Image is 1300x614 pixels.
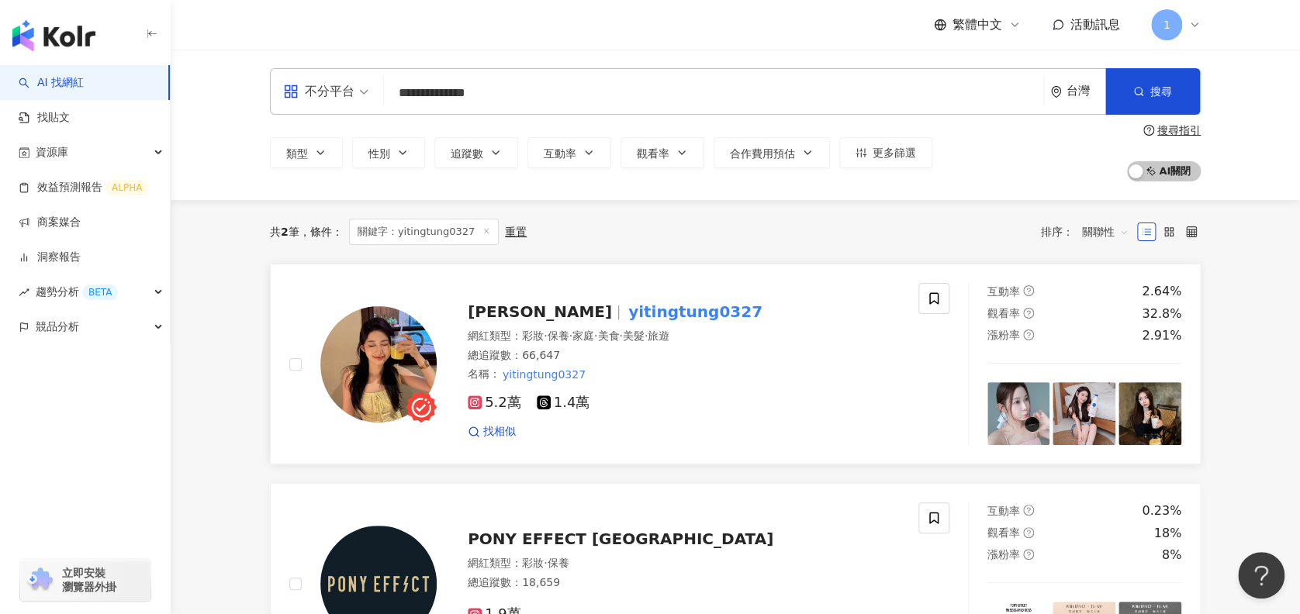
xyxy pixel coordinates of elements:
span: question-circle [1023,527,1034,538]
div: 18% [1153,525,1181,542]
a: 效益預測報告ALPHA [19,180,148,195]
span: 彩妝 [522,557,544,569]
span: 活動訊息 [1070,17,1120,32]
span: rise [19,287,29,298]
a: KOL Avatar[PERSON_NAME]yitingtung0327網紅類型：彩妝·保養·家庭·美食·美髮·旅遊總追蹤數：66,647名稱：yitingtung03275.2萬1.4萬找相... [270,264,1201,464]
div: 0.23% [1142,502,1181,519]
div: 搜尋指引 [1157,124,1201,136]
span: question-circle [1143,125,1154,136]
span: appstore [283,84,299,99]
a: chrome extension立即安裝 瀏覽器外掛 [20,559,150,601]
span: · [619,329,622,342]
span: question-circle [1023,308,1034,319]
span: 類型 [286,147,308,160]
span: 資源庫 [36,135,68,170]
span: question-circle [1023,505,1034,516]
span: 名稱 ： [468,366,588,383]
div: 2.64% [1142,283,1181,300]
span: 觀看率 [987,526,1020,539]
div: 共 筆 [270,226,299,238]
img: post-image [1053,382,1115,445]
button: 搜尋 [1105,68,1200,115]
span: 競品分析 [36,309,79,344]
a: 商案媒合 [19,215,81,230]
button: 合作費用預估 [714,137,830,168]
button: 更多篩選 [839,137,932,168]
span: [PERSON_NAME] [468,302,612,321]
span: 關聯性 [1082,219,1129,244]
span: 彩妝 [522,329,544,342]
span: · [594,329,597,342]
span: question-circle [1023,329,1034,340]
img: logo [12,20,95,51]
div: 網紅類型 ： [468,329,900,344]
span: · [544,557,547,569]
button: 類型 [270,137,343,168]
span: 性別 [368,147,390,160]
button: 互動率 [527,137,611,168]
div: 排序： [1041,219,1137,244]
img: post-image [1118,382,1181,445]
div: 台灣 [1067,85,1105,98]
div: BETA [82,285,118,300]
span: 觀看率 [637,147,669,160]
span: · [645,329,648,342]
div: 重置 [505,226,527,238]
span: 1 [1163,16,1170,33]
span: 觀看率 [987,307,1020,319]
span: PONY EFFECT [GEOGRAPHIC_DATA] [468,529,773,548]
mark: yitingtung0327 [625,299,766,324]
a: searchAI 找網紅 [19,75,84,91]
img: post-image [987,382,1050,445]
button: 觀看率 [621,137,704,168]
span: environment [1050,86,1062,98]
span: 美食 [597,329,619,342]
span: 旅遊 [648,329,669,342]
span: 漲粉率 [987,548,1020,561]
span: 關鍵字：yitingtung0327 [349,219,499,245]
div: 總追蹤數 ： 66,647 [468,348,900,364]
div: 總追蹤數 ： 18,659 [468,575,900,591]
a: 找相似 [468,424,516,440]
span: · [569,329,572,342]
div: 32.8% [1142,305,1181,323]
button: 性別 [352,137,425,168]
a: 洞察報告 [19,250,81,265]
span: 繁體中文 [953,16,1002,33]
span: 條件 ： [299,226,343,238]
span: 2 [281,226,289,238]
span: 追蹤數 [451,147,483,160]
mark: yitingtung0327 [500,366,588,383]
img: chrome extension [25,567,55,592]
span: 搜尋 [1150,85,1172,98]
span: 保養 [547,329,569,342]
span: 找相似 [483,424,516,440]
span: 保養 [547,557,569,569]
span: 1.4萬 [537,395,590,411]
span: 趨勢分析 [36,274,118,309]
span: 更多篩選 [873,147,916,159]
div: 網紅類型 ： [468,556,900,571]
span: question-circle [1023,549,1034,560]
div: 8% [1162,547,1181,564]
a: 找貼文 [19,110,70,126]
div: 不分平台 [283,79,354,104]
span: 合作費用預估 [730,147,795,160]
span: 漲粉率 [987,329,1020,341]
span: 美髮 [623,329,645,342]
iframe: Help Scout Beacon - Open [1238,552,1284,598]
img: KOL Avatar [320,306,437,423]
button: 追蹤數 [434,137,518,168]
span: question-circle [1023,285,1034,296]
span: · [544,329,547,342]
span: 互動率 [987,285,1020,298]
span: 互動率 [544,147,576,160]
div: 2.91% [1142,327,1181,344]
span: 家庭 [572,329,594,342]
span: 立即安裝 瀏覽器外掛 [62,566,116,594]
span: 互動率 [987,505,1020,517]
span: 5.2萬 [468,395,521,411]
